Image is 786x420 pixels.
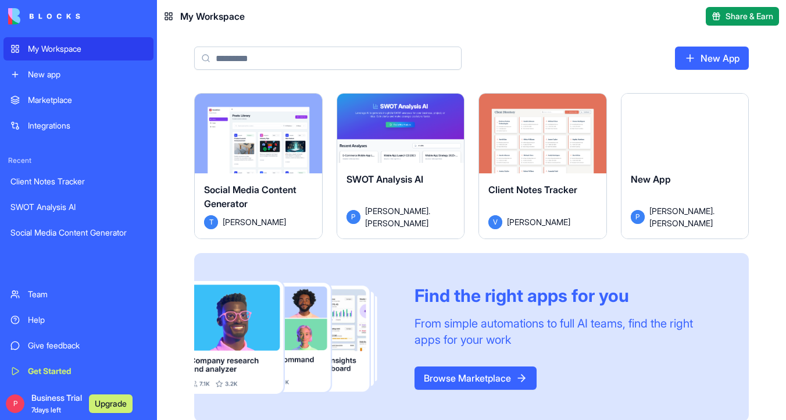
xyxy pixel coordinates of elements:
[28,120,147,131] div: Integrations
[28,289,147,300] div: Team
[631,210,645,224] span: P
[415,315,721,348] div: From simple automations to full AI teams, find the right apps for your work
[89,394,133,413] button: Upgrade
[3,334,153,357] a: Give feedback
[28,365,147,377] div: Get Started
[3,221,153,244] a: Social Media Content Generator
[3,37,153,60] a: My Workspace
[3,283,153,306] a: Team
[223,216,286,228] span: [PERSON_NAME]
[346,210,360,224] span: P
[3,156,153,165] span: Recent
[31,392,82,415] span: Business Trial
[204,184,296,209] span: Social Media Content Generator
[649,205,730,229] span: [PERSON_NAME].[PERSON_NAME]
[415,285,721,306] div: Find the right apps for you
[365,205,446,229] span: [PERSON_NAME].[PERSON_NAME]
[8,8,80,24] img: logo
[10,227,147,239] div: Social Media Content Generator
[3,114,153,137] a: Integrations
[10,201,147,213] div: SWOT Analysis AI
[28,43,147,55] div: My Workspace
[3,195,153,219] a: SWOT Analysis AI
[488,184,577,195] span: Client Notes Tracker
[488,215,502,229] span: V
[28,69,147,80] div: New app
[706,7,779,26] button: Share & Earn
[675,47,749,70] a: New App
[180,9,245,23] span: My Workspace
[204,215,218,229] span: T
[28,340,147,351] div: Give feedback
[6,394,24,413] span: P
[3,308,153,332] a: Help
[194,93,323,239] a: Social Media Content GeneratorT[PERSON_NAME]
[621,93,749,239] a: New AppP[PERSON_NAME].[PERSON_NAME]
[337,93,465,239] a: SWOT Analysis AIP[PERSON_NAME].[PERSON_NAME]
[3,63,153,86] a: New app
[28,314,147,326] div: Help
[346,173,423,185] span: SWOT Analysis AI
[726,10,773,22] span: Share & Earn
[10,176,147,187] div: Client Notes Tracker
[3,170,153,193] a: Client Notes Tracker
[507,216,570,228] span: [PERSON_NAME]
[28,94,147,106] div: Marketplace
[31,405,61,414] span: 7 days left
[194,281,396,394] img: Frame_181_egmpey.png
[478,93,607,239] a: Client Notes TrackerV[PERSON_NAME]
[415,366,537,390] a: Browse Marketplace
[631,173,671,185] span: New App
[3,88,153,112] a: Marketplace
[3,360,153,383] a: Get Started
